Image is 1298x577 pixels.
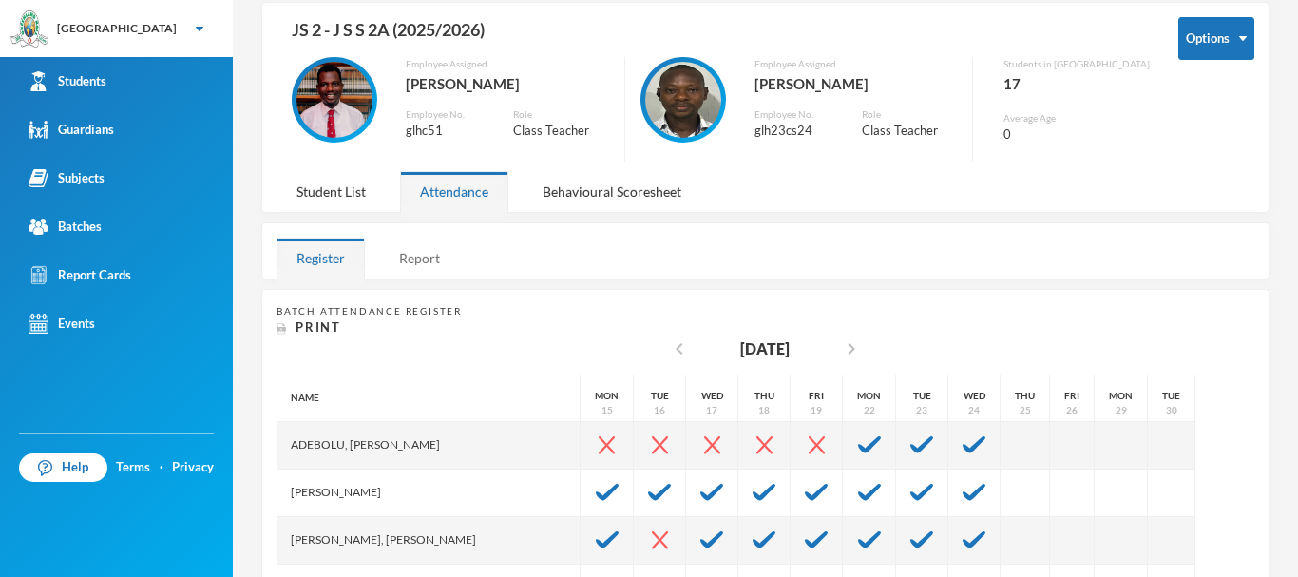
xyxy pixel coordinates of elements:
i: chevron_right [840,337,863,360]
div: Adebolu, [PERSON_NAME] [277,422,581,470]
img: EMPLOYEE [296,62,372,138]
div: 23 [916,403,927,417]
div: 0 [1003,125,1150,144]
div: 24 [968,403,980,417]
div: Behavioural Scoresheet [523,171,701,212]
div: Batches [29,217,102,237]
i: chevron_left [668,337,691,360]
div: Mon [857,389,881,403]
div: Tue [913,389,931,403]
div: Mon [1109,389,1133,403]
button: Options [1178,17,1254,60]
div: Name [277,375,581,422]
div: Wed [701,389,723,403]
div: Students [29,71,106,91]
div: Student List [277,171,386,212]
img: EMPLOYEE [645,62,721,138]
div: JS 2 - J S S 2A (2025/2026) [277,17,1150,57]
div: Employee Assigned [754,57,959,71]
div: 22 [864,403,875,417]
div: Thu [754,389,774,403]
div: [GEOGRAPHIC_DATA] [57,20,177,37]
a: Help [19,453,107,482]
div: Mon [595,389,619,403]
div: Role [513,107,609,122]
div: 16 [654,403,665,417]
div: Thu [1015,389,1035,403]
div: Guardians [29,120,114,140]
div: Role [862,107,958,122]
img: logo [10,10,48,48]
span: Batch Attendance Register [277,305,462,317]
div: Events [29,314,95,334]
div: Class Teacher [862,122,958,141]
div: 25 [1020,403,1031,417]
div: Employee Assigned [406,57,610,71]
div: 29 [1116,403,1127,417]
div: Class Teacher [513,122,609,141]
div: [PERSON_NAME] [754,71,959,96]
div: 26 [1066,403,1078,417]
a: Privacy [172,458,214,477]
div: Subjects [29,168,105,188]
div: Report Cards [29,265,131,285]
div: Attendance [400,171,508,212]
div: 15 [601,403,613,417]
div: Employee No. [754,107,833,122]
div: Fri [809,389,824,403]
div: [PERSON_NAME] [406,71,610,96]
span: Print [296,319,341,335]
div: glhc51 [406,122,485,141]
div: Employee No. [406,107,485,122]
div: 17 [706,403,717,417]
div: [DATE] [740,337,790,360]
div: 19 [811,403,822,417]
div: Students in [GEOGRAPHIC_DATA] [1003,57,1150,71]
div: 17 [1003,71,1150,96]
div: 30 [1166,403,1177,417]
div: Tue [1162,389,1180,403]
div: glh23cs24 [754,122,833,141]
div: Tue [651,389,669,403]
div: · [160,458,163,477]
div: Register [277,238,365,279]
div: 18 [758,403,770,417]
div: [PERSON_NAME], [PERSON_NAME] [277,517,581,565]
div: Wed [964,389,985,403]
a: Terms [116,458,150,477]
div: [PERSON_NAME] [277,470,581,517]
div: Report [379,238,460,279]
div: Average Age [1003,111,1150,125]
div: Fri [1064,389,1079,403]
